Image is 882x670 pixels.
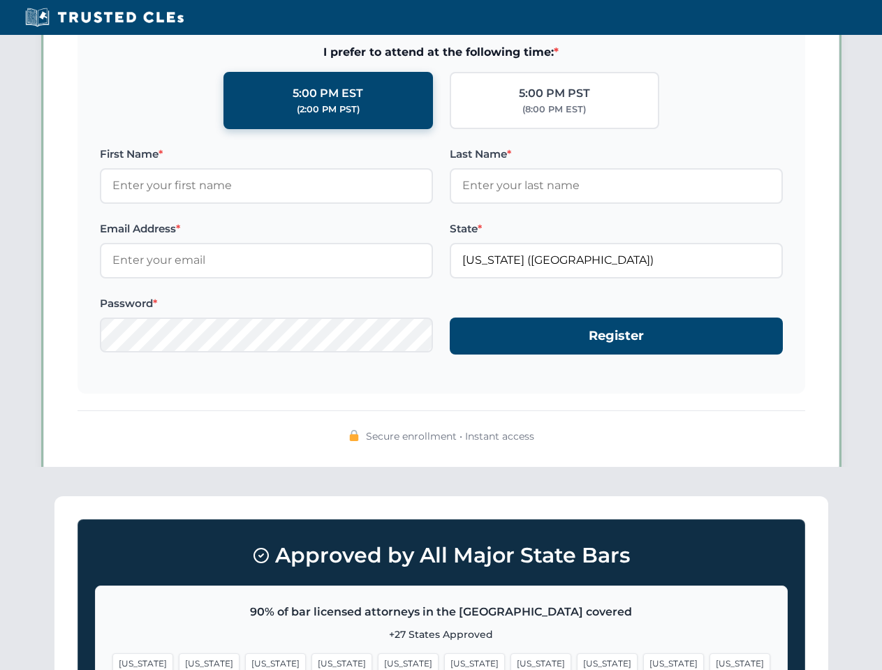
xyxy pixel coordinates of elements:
[100,168,433,203] input: Enter your first name
[450,221,783,237] label: State
[100,43,783,61] span: I prefer to attend at the following time:
[519,84,590,103] div: 5:00 PM PST
[21,7,188,28] img: Trusted CLEs
[100,221,433,237] label: Email Address
[112,627,770,642] p: +27 States Approved
[100,295,433,312] label: Password
[450,243,783,278] input: Florida (FL)
[293,84,363,103] div: 5:00 PM EST
[522,103,586,117] div: (8:00 PM EST)
[450,168,783,203] input: Enter your last name
[100,146,433,163] label: First Name
[366,429,534,444] span: Secure enrollment • Instant access
[95,537,788,574] h3: Approved by All Major State Bars
[450,318,783,355] button: Register
[450,146,783,163] label: Last Name
[297,103,360,117] div: (2:00 PM PST)
[348,430,360,441] img: 🔒
[112,603,770,621] p: 90% of bar licensed attorneys in the [GEOGRAPHIC_DATA] covered
[100,243,433,278] input: Enter your email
